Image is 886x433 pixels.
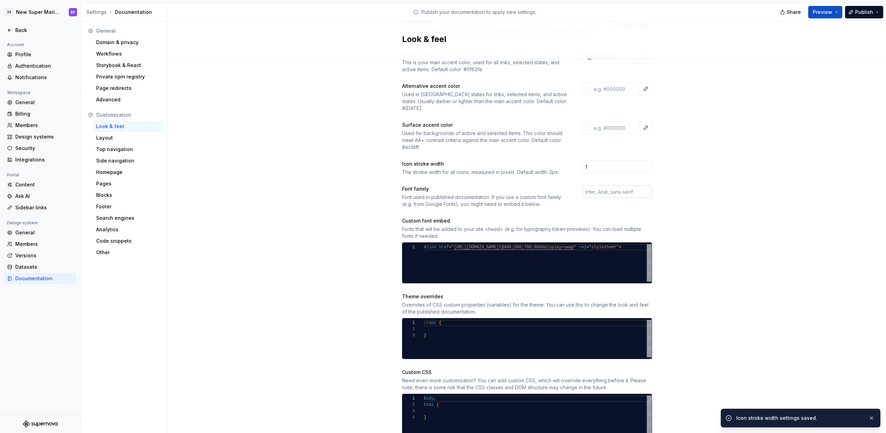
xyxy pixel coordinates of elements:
[93,94,163,105] a: Advanced
[96,146,160,153] div: Top navigation
[93,167,163,178] a: Homepage
[4,179,76,190] a: Content
[4,154,76,165] a: Integrations
[93,132,163,143] a: Layout
[15,63,74,69] div: Authentication
[402,122,453,128] div: Surface accent color
[424,245,426,250] span: <
[96,238,160,244] div: Code snippets
[583,185,652,198] input: Inter, Arial, sans-serif
[86,9,107,16] div: Settings
[424,402,434,407] span: html
[4,131,76,142] a: Design systems
[96,249,160,256] div: Other
[15,74,74,81] div: Notifications
[402,169,570,176] div: The stroke width for all icons, measured in pixels. Default width: 2px.
[402,59,570,73] div: This is your main accent color, used for all links, selected states, and active items. Default co...
[4,202,76,213] a: Sidebar links
[1,5,79,20] button: 3SNew Super Mario Design SystemSP
[402,83,460,90] div: Alternative accent color
[16,9,60,16] div: New Super Mario Design System
[93,121,163,132] a: Look & feel
[15,252,74,259] div: Versions
[451,245,454,250] span: "
[4,60,76,72] a: Authentication
[424,333,426,338] span: }
[424,396,434,401] span: body
[15,133,74,140] div: Design systems
[402,244,415,250] div: 1
[4,108,76,119] a: Billing
[96,62,160,69] div: Storybook & React
[4,273,76,284] a: Documentation
[4,143,76,154] a: Security
[86,9,165,16] div: Documentation
[402,293,443,300] div: Theme overrides
[15,204,74,211] div: Sidebar links
[424,415,426,420] span: }
[15,241,74,248] div: Members
[93,60,163,71] a: Storybook & React
[15,110,74,117] div: Billing
[96,27,160,34] div: General
[402,408,415,414] div: 3
[15,264,74,270] div: Datasets
[402,395,415,402] div: 1
[5,8,13,16] div: 3S
[4,261,76,273] a: Datasets
[4,25,76,36] a: Back
[93,48,163,59] a: Workflows
[436,402,439,407] span: {
[591,83,640,95] input: e.g. #000000
[93,155,163,166] a: Side navigation
[449,245,451,250] span: =
[93,144,163,155] a: Top navigation
[4,219,41,227] div: Design system
[70,9,75,15] div: SP
[96,169,160,176] div: Homepage
[439,245,449,250] span: href
[402,34,644,45] h2: Look & feel
[4,89,33,97] div: Workspace
[96,123,160,130] div: Look & feel
[15,27,74,34] div: Back
[402,91,570,112] div: Used in [GEOGRAPHIC_DATA] states for links, selected items, and active states. Usually darker or ...
[4,49,76,60] a: Profile
[4,239,76,250] a: Members
[96,50,160,57] div: Workflows
[813,9,832,16] span: Preview
[15,145,74,152] div: Security
[424,320,436,325] span: :root
[4,227,76,238] a: General
[96,215,160,222] div: Search engines
[93,224,163,235] a: Analytics
[402,377,652,391] div: Need even more customization? You can add custom CSS, which will override everything before it. P...
[4,97,76,108] a: General
[96,157,160,164] div: Side navigation
[96,226,160,233] div: Analytics
[93,37,163,48] a: Domain & privacy
[402,320,415,326] div: 1
[4,250,76,261] a: Versions
[736,415,863,422] div: Icon stroke width settings saved.
[96,203,160,210] div: Footer
[787,9,801,16] span: Share
[402,414,415,420] div: 4
[402,185,429,192] div: Font family
[589,245,619,250] span: "stylesheet"
[15,181,74,188] div: Content
[434,396,436,401] span: ,
[583,160,652,173] input: 2
[96,111,160,118] div: Customization
[586,245,589,250] span: =
[96,73,160,80] div: Private npm registry
[15,122,74,129] div: Members
[808,6,842,18] button: Preview
[619,245,621,250] span: >
[93,190,163,201] a: Blocks
[4,171,22,179] div: Portal
[402,332,415,339] div: 3
[15,275,74,282] div: Documentation
[96,134,160,141] div: Layout
[454,245,499,250] span: [URL][DOMAIN_NAME]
